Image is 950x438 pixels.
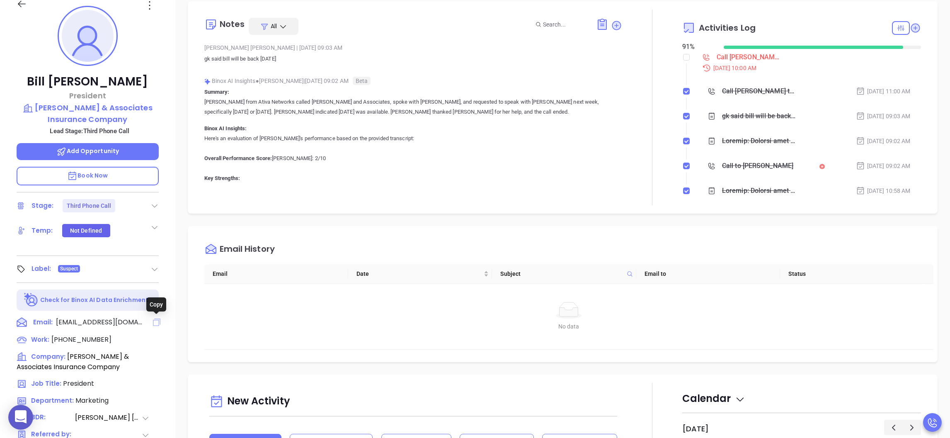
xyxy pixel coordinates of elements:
[348,264,492,284] th: Date
[722,85,797,97] div: Call [PERSON_NAME] to follow up
[204,41,623,54] div: [PERSON_NAME] [PERSON_NAME] [DATE] 09:03 AM
[255,78,259,84] span: ●
[204,155,272,161] b: Overall Performance Score:
[697,63,921,73] div: [DATE] 10:00 AM
[51,335,111,344] span: [PHONE_NUMBER]
[75,413,141,423] span: [PERSON_NAME] [PERSON_NAME]
[220,245,275,256] div: Email History
[32,263,51,275] div: Label:
[682,392,746,405] span: Calendar
[67,199,111,212] div: Third Phone Call
[31,379,61,388] span: Job Title:
[353,77,371,85] span: Beta
[271,22,277,30] span: All
[699,24,756,32] span: Activities Log
[209,391,618,412] div: New Activity
[56,147,119,155] span: Add Opportunity
[204,264,348,284] th: Email
[62,10,114,62] img: profile-user
[204,78,211,85] img: svg%3e
[24,293,39,307] img: Ai-Enrich-DaqCidB-.svg
[204,75,623,87] div: Binox AI Insights [PERSON_NAME] | [DATE] 09:02 AM
[856,136,911,146] div: [DATE] 09:02 AM
[33,317,53,328] span: Email:
[40,296,148,304] p: Check for Binox AI Data Enrichment
[67,171,108,180] span: Book Now
[31,352,65,361] span: Company:
[856,112,911,121] div: [DATE] 09:03 AM
[722,135,797,147] div: Loremip: Dolorsi amet Conse Adipisci elitse Doeiusm tem Incididunt, utlab etdo Magn, ali enimadmi...
[780,264,924,284] th: Status
[31,413,74,423] span: BDR:
[17,352,129,372] span: [PERSON_NAME] & Associates Insurance Company
[17,90,159,101] p: President
[204,125,247,131] b: Binox AI Insights:
[500,269,623,278] span: Subject
[204,54,623,64] p: gk said bill will be back [DATE]
[722,160,793,172] div: Call to [PERSON_NAME]
[17,74,159,89] p: Bill [PERSON_NAME]
[682,424,709,433] h2: [DATE]
[75,396,109,405] span: Marketing
[21,126,159,136] p: Lead Stage: Third Phone Call
[204,175,240,181] b: Key Strengths:
[220,20,245,28] div: Notes
[63,379,94,388] span: President
[856,186,911,195] div: [DATE] 10:58 AM
[682,42,714,52] div: 91 %
[31,396,74,405] span: Department:
[356,269,482,278] span: Date
[32,224,53,237] div: Temp:
[56,317,143,327] span: [EMAIL_ADDRESS][DOMAIN_NAME]
[296,44,298,51] span: |
[902,420,921,435] button: Next day
[17,102,159,125] a: [PERSON_NAME] & Associates Insurance Company
[722,185,797,197] div: Loremip: Dolorsi amet Consec Adipisci elitse Doeiusm Temporinci ut labor etdo Magn Aliquae, admin...
[31,335,49,344] span: Work:
[717,51,782,63] div: Call [PERSON_NAME] to follow up
[636,264,780,284] th: Email to
[32,200,54,212] div: Stage:
[884,420,903,435] button: Previous day
[211,322,927,331] div: No data
[856,161,911,170] div: [DATE] 09:02 AM
[204,97,623,117] p: [PERSON_NAME] from Ativa Networks called [PERSON_NAME] and Associates, spoke with [PERSON_NAME], ...
[856,87,911,96] div: [DATE] 11:00 AM
[722,110,797,122] div: gk said bill will be back [DATE]
[60,264,78,273] span: Suspect
[543,20,587,29] input: Search...
[204,89,230,95] b: Summary:
[70,224,102,237] div: Not Defined
[146,297,166,311] div: Copy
